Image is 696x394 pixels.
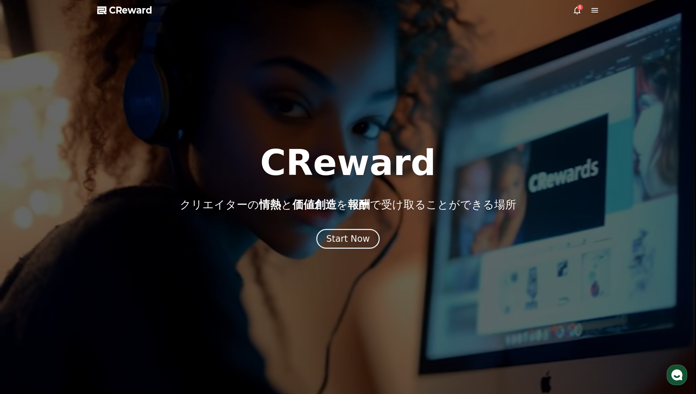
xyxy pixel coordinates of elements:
[95,233,141,251] a: Settings
[180,198,516,211] p: クリエイターの と を で受け取ることができる場所
[316,236,380,243] a: Start Now
[2,233,48,251] a: Home
[109,244,127,249] span: Settings
[326,233,370,245] div: Start Now
[259,198,281,211] span: 情熱
[48,233,95,251] a: Messages
[577,4,583,10] div: 8
[19,244,32,249] span: Home
[316,229,380,249] button: Start Now
[348,198,370,211] span: 報酬
[573,6,582,15] a: 8
[260,145,436,180] h1: CReward
[292,198,336,211] span: 価値創造
[97,4,152,16] a: CReward
[61,244,83,250] span: Messages
[109,4,152,16] span: CReward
